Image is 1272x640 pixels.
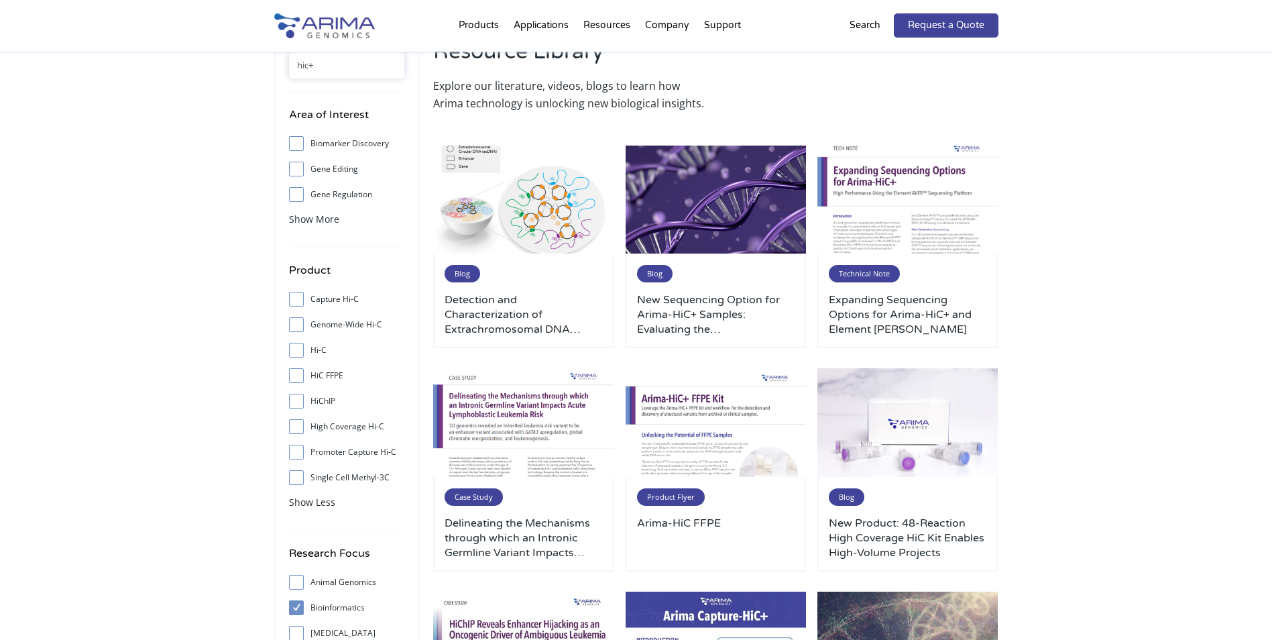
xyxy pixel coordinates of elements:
p: Search [850,17,880,34]
span: Blog [637,265,673,282]
a: Delineating the Mechanisms through which an Intronic Germline Variant Impacts Acute [MEDICAL_DATA... [445,516,603,560]
a: Arima-HiC FFPE [637,516,795,560]
label: HiC FFPE [289,366,404,386]
label: Single Cell Methyl-3C [289,468,404,488]
input: Search [289,52,404,78]
h4: Area of Interest [289,106,404,134]
span: Case Study [445,488,503,506]
label: Biomarker Discovery [289,134,404,154]
img: Image_Case-Study_Delineating-the-Mechanisms-through-which-an-Intronic-Germline-Variant-Impacts-Ac... [433,368,614,477]
span: Blog [445,265,480,282]
img: Expanding-Sequencing-Options-500x300.png [817,146,998,254]
span: Product Flyer [637,488,705,506]
img: image-ecDNA-500x300.png [433,146,614,254]
label: Promoter Capture Hi-C [289,442,404,462]
label: Bioinformatics [289,598,404,618]
a: New Product: 48-Reaction High Coverage HiC Kit Enables High-Volume Projects [829,516,987,560]
h4: Product [289,262,404,289]
label: High Coverage Hi-C [289,417,404,437]
h2: Resource Library [433,37,709,77]
span: Blog [829,488,864,506]
label: Genome-Wide Hi-C [289,315,404,335]
img: Image_Product-Flyer-Arima-HiC-FFPE_Page_1-500x300.png [626,368,807,477]
label: Capture Hi-C [289,289,404,309]
a: Expanding Sequencing Options for Arima-HiC+ and Element [PERSON_NAME] [829,292,987,337]
a: Request a Quote [894,13,998,38]
label: Gene Editing [289,159,404,179]
p: Explore our literature, videos, blogs to learn how Arima technology is unlocking new biological i... [433,77,709,112]
label: Hi-C [289,340,404,360]
label: Gene Regulation [289,184,404,205]
img: IMG_1971_1-500x300.jpg [817,368,998,477]
a: New Sequencing Option for Arima-HiC+ Samples: Evaluating the [PERSON_NAME]™ Benchtop Sequencer [637,292,795,337]
h4: Research Focus [289,545,404,572]
img: Arima-Genomics-logo [274,13,375,38]
label: HiChIP [289,391,404,411]
span: Technical Note [829,265,900,282]
span: Show Less [289,496,335,509]
label: Animal Genomics [289,572,404,592]
img: Aviti-500x300.jpg [626,146,807,254]
a: Detection and Characterization of Extrachromosomal DNA (ecDNA) in [MEDICAL_DATA] Using Arima-HiC+... [445,292,603,337]
span: Show More [289,213,339,225]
